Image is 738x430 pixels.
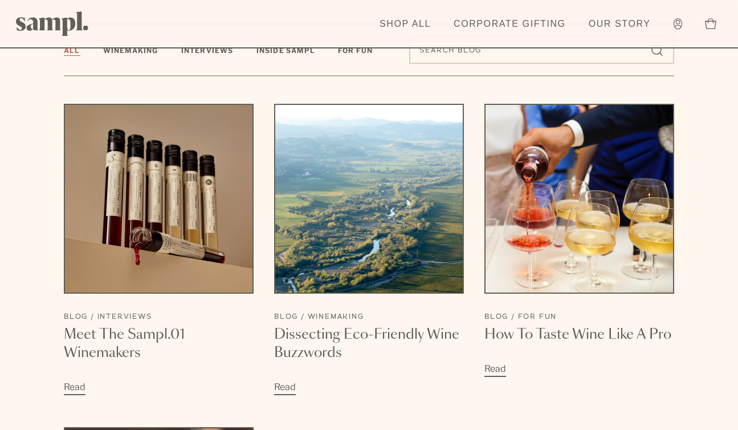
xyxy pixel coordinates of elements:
[484,326,674,344] h3: How To Taste Wine Like A Pro
[487,43,645,57] input: Search Blog
[419,46,482,55] span: Search Blog
[181,46,234,56] a: Interviews
[274,326,464,362] h3: Dissecting Eco-Friendly Wine Buzzwords
[64,312,254,321] p: Blog / interviews
[650,43,664,57] button: Search Blog
[64,104,254,395] a: Meet The Sampl.01 Winemakers Blog / interviews Meet The Sampl.01 Winemakers Read
[374,11,437,36] a: Shop All
[484,104,674,377] a: How To Taste Wine Like A Pro Blog / for fun How To Taste Wine Like A Pro Read
[16,11,89,36] img: Sampl logo
[274,380,296,395] span: Read
[338,46,373,56] a: For fun
[583,11,657,36] a: Our Story
[486,105,673,293] img: How To Taste Wine Like A Pro
[274,104,464,395] a: Dissecting Eco-Friendly Wine Buzzwords Blog / winemaking Dissecting Eco-Friendly Wine Buzzwords Read
[103,46,158,56] a: Winemaking
[65,105,252,293] img: Meet The Sampl.01 Winemakers
[256,46,315,56] a: Inside Sampl
[484,362,506,377] span: Read
[64,46,80,56] a: All
[448,11,572,36] a: Corporate Gifting
[64,326,254,362] h3: Meet The Sampl.01 Winemakers
[484,312,674,321] p: Blog / for fun
[275,105,463,293] img: Dissecting Eco-Friendly Wine Buzzwords
[274,312,464,321] p: Blog / winemaking
[64,380,85,395] span: Read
